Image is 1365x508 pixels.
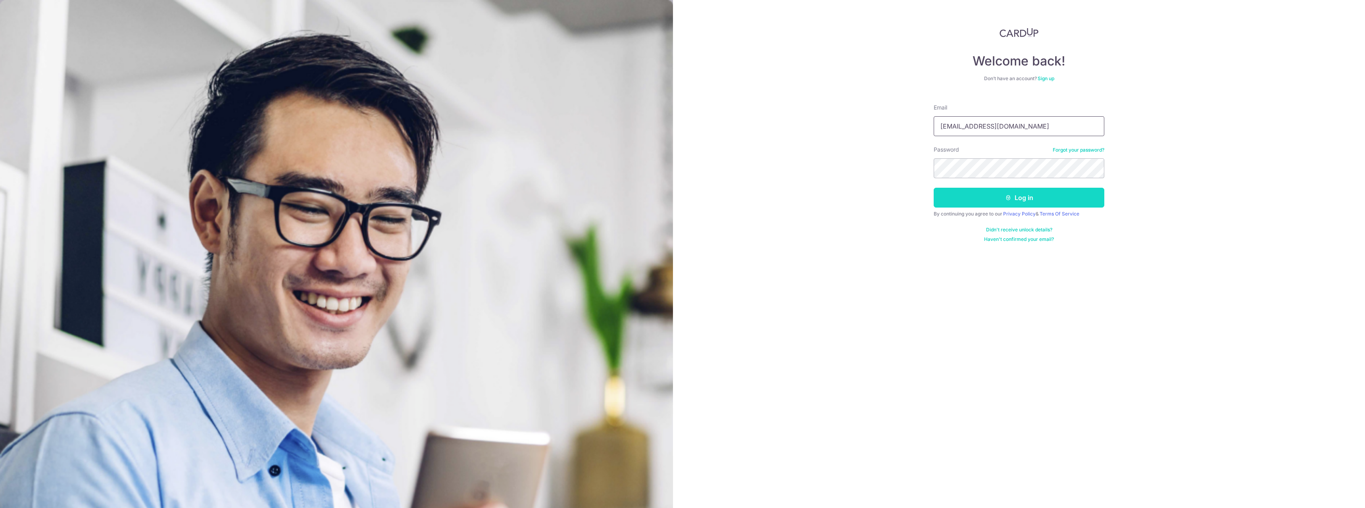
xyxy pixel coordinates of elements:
label: Email [934,104,947,112]
a: Forgot your password? [1053,147,1104,153]
button: Log in [934,188,1104,208]
a: Haven't confirmed your email? [984,236,1054,242]
input: Enter your Email [934,116,1104,136]
a: Sign up [1038,75,1054,81]
a: Terms Of Service [1040,211,1079,217]
a: Privacy Policy [1003,211,1036,217]
label: Password [934,146,959,154]
img: CardUp Logo [1000,28,1038,37]
a: Didn't receive unlock details? [986,227,1052,233]
div: Don’t have an account? [934,75,1104,82]
h4: Welcome back! [934,53,1104,69]
div: By continuing you agree to our & [934,211,1104,217]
